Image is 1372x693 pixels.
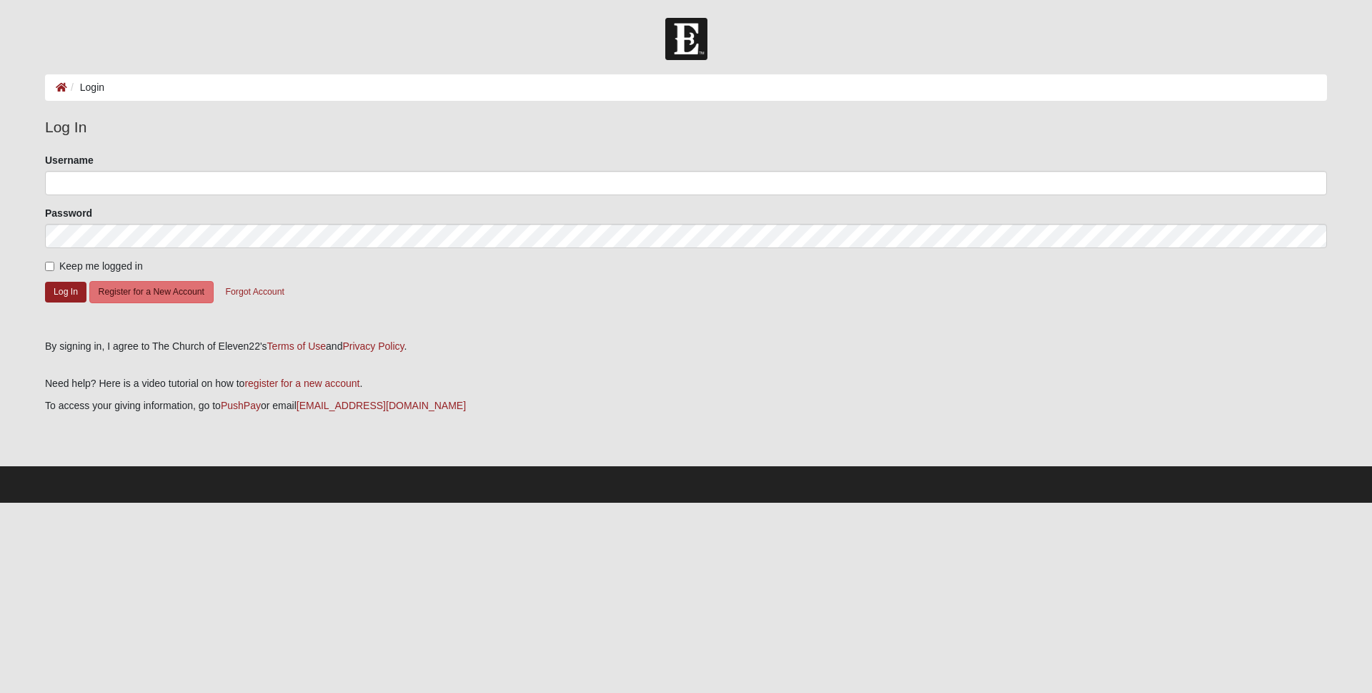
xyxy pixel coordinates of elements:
a: Terms of Use [267,340,326,352]
button: Register for a New Account [89,281,214,303]
label: Password [45,206,92,220]
a: register for a new account [244,378,359,389]
label: Username [45,153,94,167]
p: To access your giving information, go to or email [45,398,1327,413]
button: Log In [45,282,86,303]
a: Privacy Policy [342,340,404,352]
div: By signing in, I agree to The Church of Eleven22's and . [45,339,1327,354]
a: [EMAIL_ADDRESS][DOMAIN_NAME] [297,400,466,411]
button: Forgot Account [217,281,294,303]
img: Church of Eleven22 Logo [665,18,707,60]
a: PushPay [221,400,261,411]
legend: Log In [45,116,1327,139]
input: Keep me logged in [45,262,54,271]
span: Keep me logged in [59,260,143,272]
p: Need help? Here is a video tutorial on how to . [45,376,1327,391]
li: Login [67,80,104,95]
